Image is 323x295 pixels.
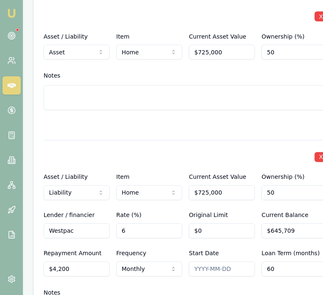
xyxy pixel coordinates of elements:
[7,8,17,18] img: emu-icon-u.png
[189,174,246,180] label: Current Asset Value
[44,262,110,277] input: $
[189,250,219,257] label: Start Date
[189,33,246,40] label: Current Asset Value
[189,45,255,60] input: $
[116,174,130,180] label: Item
[262,174,304,180] label: Ownership (%)
[44,33,88,40] label: Asset / Liability
[189,185,255,200] input: $
[116,212,142,219] label: Rate (%)
[189,224,255,239] input: $
[44,212,95,219] label: Lender / financier
[189,262,255,277] input: YYYY-MM-DD
[116,250,146,257] label: Frequency
[262,33,304,40] label: Ownership (%)
[44,250,102,257] label: Repayment Amount
[262,212,308,219] label: Current Balance
[116,33,130,40] label: Item
[189,212,228,219] label: Original Limit
[44,174,88,180] label: Asset / Liability
[262,250,320,257] label: Loan Term (months)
